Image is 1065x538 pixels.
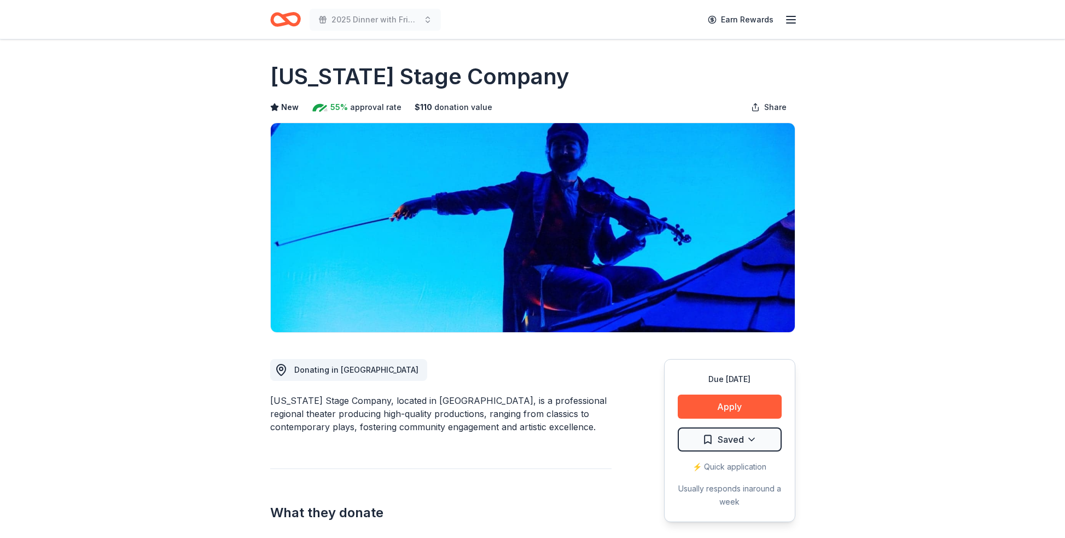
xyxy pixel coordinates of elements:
h1: [US_STATE] Stage Company [270,61,569,92]
img: Image for Virginia Stage Company [271,123,795,332]
span: donation value [434,101,492,114]
span: Donating in [GEOGRAPHIC_DATA] [294,365,418,374]
span: approval rate [350,101,401,114]
span: New [281,101,299,114]
button: Share [742,96,795,118]
span: Saved [718,432,744,447]
span: 2025 Dinner with Friends [331,13,419,26]
div: Usually responds in around a week [678,482,782,508]
div: ⚡️ Quick application [678,460,782,473]
h2: What they donate [270,504,612,522]
div: [US_STATE] Stage Company, located in [GEOGRAPHIC_DATA], is a professional regional theater produc... [270,394,612,433]
span: $ 110 [415,101,432,114]
a: Earn Rewards [701,10,780,30]
button: Apply [678,395,782,419]
button: Saved [678,427,782,452]
span: 55% [330,101,348,114]
span: Share [764,101,787,114]
div: Due [DATE] [678,373,782,386]
button: 2025 Dinner with Friends [310,9,441,31]
a: Home [270,7,301,32]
